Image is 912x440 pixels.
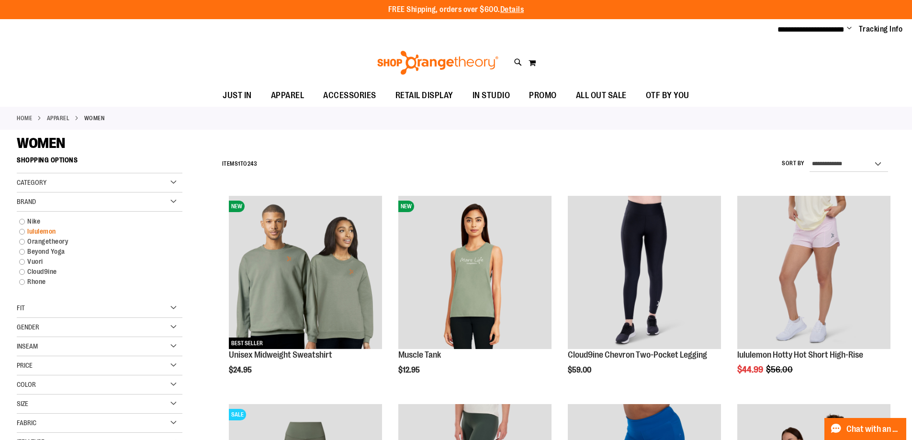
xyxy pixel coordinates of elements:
span: NEW [398,201,414,212]
a: Cloud9ine [14,267,173,277]
span: OTF BY YOU [646,85,689,106]
span: 243 [248,160,258,167]
img: Shop Orangetheory [376,51,500,75]
span: Fabric [17,419,36,427]
span: Price [17,361,33,369]
a: Unisex Midweight SweatshirtNEWBEST SELLER [229,196,382,350]
span: BEST SELLER [229,338,265,349]
span: JUST IN [223,85,252,106]
a: APPAREL [47,114,70,123]
a: Rhone [14,277,173,287]
span: RETAIL DISPLAY [395,85,453,106]
div: product [732,191,895,399]
a: Tracking Info [859,24,903,34]
span: ALL OUT SALE [576,85,627,106]
a: Nike [14,216,173,226]
a: Cloud9ine Chevron Two-Pocket Legging [568,350,707,360]
span: ACCESSORIES [323,85,376,106]
button: Chat with an Expert [824,418,907,440]
span: Size [17,400,28,407]
a: Unisex Midweight Sweatshirt [229,350,332,360]
a: Details [500,5,524,14]
img: Cloud9ine Chevron Two-Pocket Legging [568,196,721,349]
span: $24.95 [229,366,253,374]
p: FREE Shipping, orders over $600. [388,4,524,15]
a: lululemon Hotty Hot Short High-Rise [737,196,890,350]
span: Inseam [17,342,38,350]
img: Muscle Tank [398,196,552,349]
span: APPAREL [271,85,304,106]
span: PROMO [529,85,557,106]
span: Chat with an Expert [846,425,901,434]
span: $56.00 [766,365,794,374]
a: Muscle TankNEW [398,196,552,350]
a: lululemon [14,226,173,237]
span: NEW [229,201,245,212]
span: IN STUDIO [473,85,510,106]
div: product [563,191,726,399]
a: Beyond Yoga [14,247,173,257]
a: lululemon Hotty Hot Short High-Rise [737,350,863,360]
span: Color [17,381,36,388]
div: product [394,191,556,399]
button: Account menu [847,24,852,34]
span: Category [17,179,46,186]
a: Cloud9ine Chevron Two-Pocket Legging [568,196,721,350]
span: $12.95 [398,366,421,374]
label: Sort By [782,159,805,168]
div: product [224,191,387,399]
a: Muscle Tank [398,350,441,360]
a: Home [17,114,32,123]
h2: Items to [222,157,258,171]
span: Gender [17,323,39,331]
span: $59.00 [568,366,593,374]
span: 1 [238,160,240,167]
strong: WOMEN [84,114,105,123]
img: lululemon Hotty Hot Short High-Rise [737,196,890,349]
strong: Shopping Options [17,152,182,173]
span: SALE [229,409,246,420]
a: Vuori [14,257,173,267]
span: Fit [17,304,25,312]
span: WOMEN [17,135,65,151]
img: Unisex Midweight Sweatshirt [229,196,382,349]
span: $44.99 [737,365,765,374]
a: Orangetheory [14,237,173,247]
span: Brand [17,198,36,205]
